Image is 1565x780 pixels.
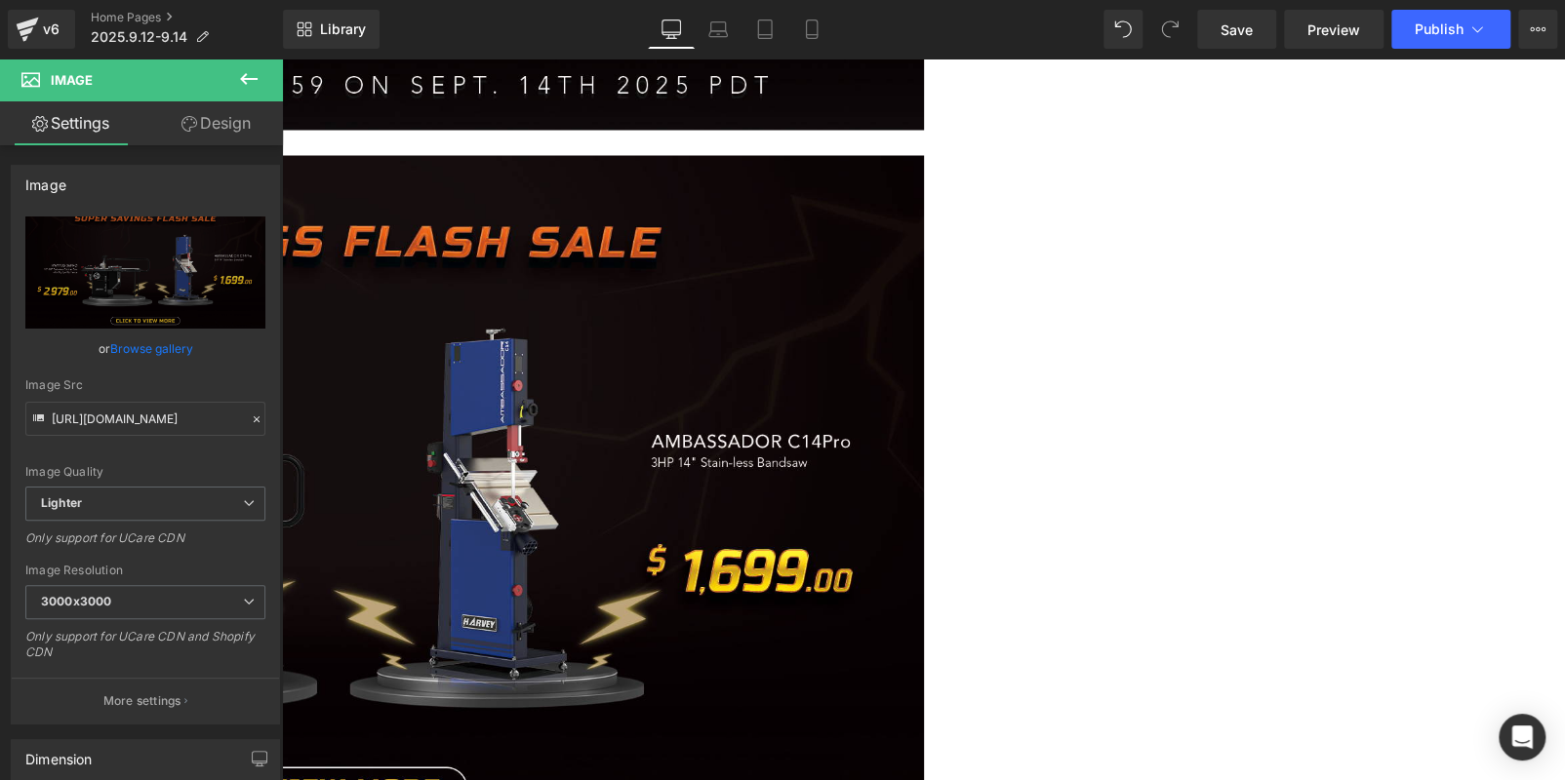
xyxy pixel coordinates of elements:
[1150,10,1189,49] button: Redo
[51,72,93,88] span: Image
[788,10,835,49] a: Mobile
[25,402,265,436] input: Link
[1307,19,1360,40] span: Preview
[25,740,93,767] div: Dimension
[1415,21,1464,37] span: Publish
[648,10,695,49] a: Desktop
[25,166,66,193] div: Image
[25,564,265,577] div: Image Resolution
[103,692,181,710] p: More settings
[25,629,265,673] div: Only support for UCare CDN and Shopify CDN
[41,594,111,608] b: 3000x3000
[145,101,287,145] a: Design
[742,10,788,49] a: Tablet
[1518,10,1557,49] button: More
[1284,10,1384,49] a: Preview
[25,530,265,559] div: Only support for UCare CDN
[1104,10,1143,49] button: Undo
[25,338,265,359] div: or
[41,495,82,510] b: Lighter
[39,17,63,42] div: v6
[91,29,187,45] span: 2025.9.12-9.14
[8,10,75,49] a: v6
[91,10,283,25] a: Home Pages
[1499,714,1545,760] div: Open Intercom Messenger
[110,331,193,366] a: Browse gallery
[320,20,366,38] span: Library
[695,10,742,49] a: Laptop
[1221,19,1253,40] span: Save
[12,678,279,723] button: More settings
[282,58,1565,780] iframe: To enrich screen reader interactions, please activate Accessibility in Grammarly extension settings
[1391,10,1510,49] button: Publish
[283,10,380,49] a: New Library
[25,378,265,392] div: Image Src
[25,465,265,479] div: Image Quality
